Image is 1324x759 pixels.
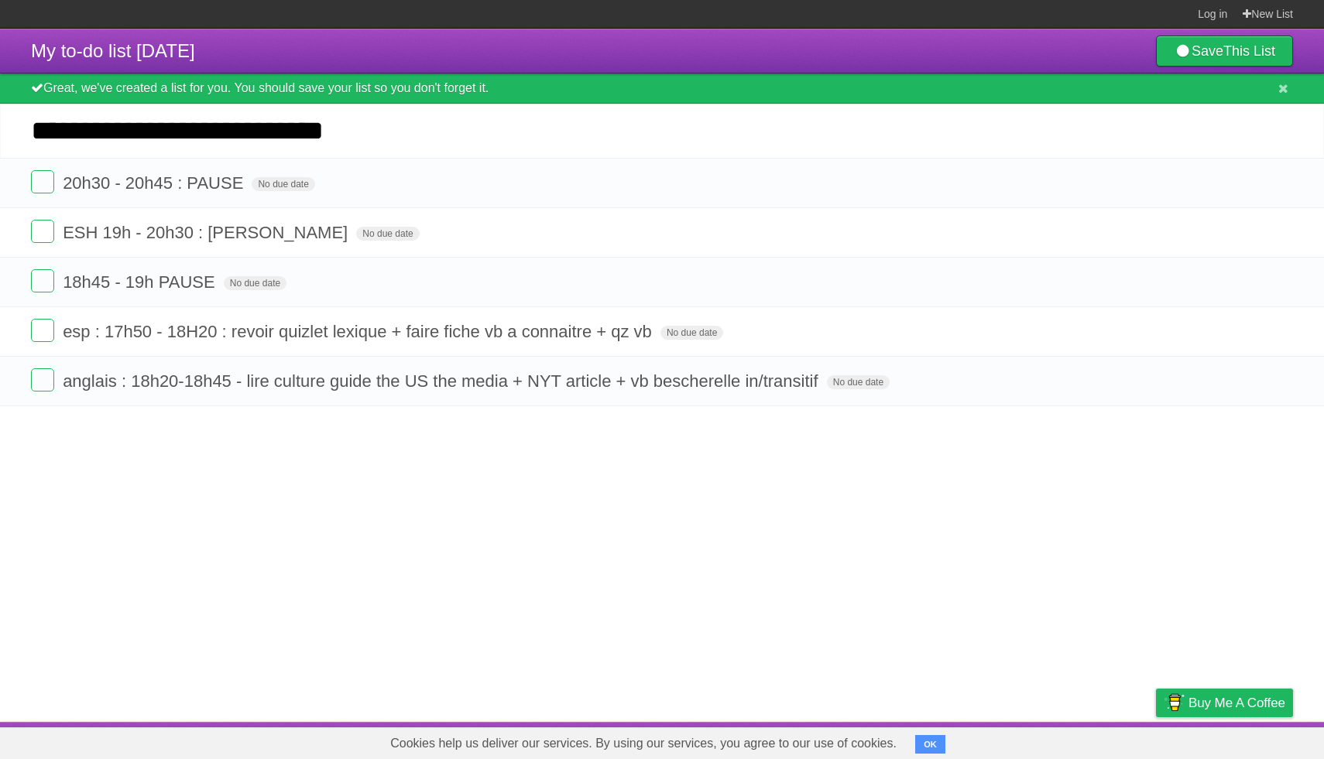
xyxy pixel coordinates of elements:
span: 18h45 - 19h PAUSE [63,272,219,292]
button: OK [915,735,945,754]
label: Done [31,220,54,243]
span: esp : 17h50 - 18H20 : revoir quizlet lexique + faire fiche vb a connaitre + qz vb [63,322,656,341]
label: Done [31,319,54,342]
a: Developers [1001,726,1064,755]
span: No due date [356,227,419,241]
img: Buy me a coffee [1164,689,1185,716]
span: No due date [224,276,286,290]
span: My to-do list [DATE] [31,40,195,61]
span: anglais : 18h20-18h45 - lire culture guide the US the media + NYT article + vb bescherelle in/tra... [63,371,821,391]
a: Suggest a feature [1195,726,1293,755]
a: SaveThis List [1156,36,1293,67]
label: Done [31,269,54,292]
span: 20h30 - 20h45 : PAUSE [63,173,247,193]
span: No due date [827,375,890,389]
a: Terms [1083,726,1117,755]
span: ESH 19h - 20h30 : [PERSON_NAME] [63,223,352,242]
a: About [950,726,983,755]
span: No due date [660,326,723,340]
b: This List [1223,43,1275,59]
a: Buy me a coffee [1156,689,1293,717]
label: Done [31,170,54,193]
span: Buy me a coffee [1189,689,1285,716]
a: Privacy [1136,726,1176,755]
label: Done [31,368,54,391]
span: Cookies help us deliver our services. By using our services, you agree to our use of cookies. [375,728,912,759]
span: No due date [252,177,314,191]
